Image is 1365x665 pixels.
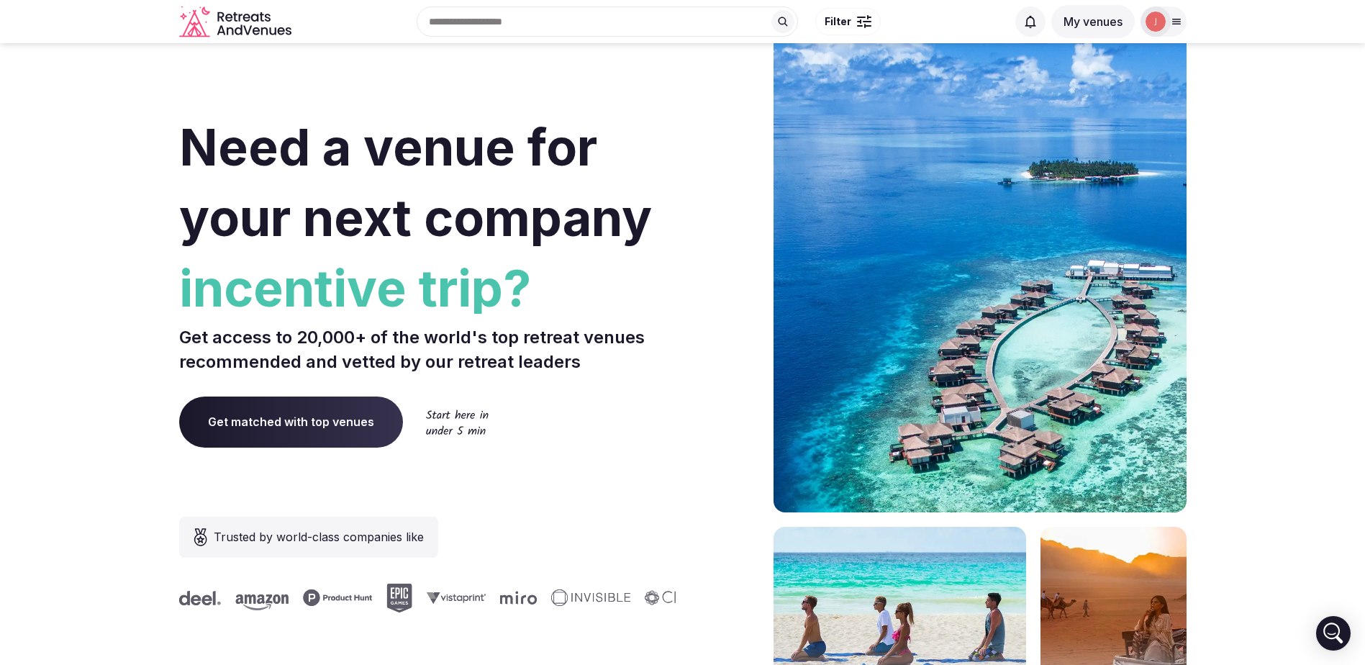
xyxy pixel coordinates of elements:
[179,6,294,38] a: Visit the homepage
[1316,616,1351,651] div: Open Intercom Messenger
[1051,14,1135,29] a: My venues
[179,117,652,248] span: Need a venue for your next company
[179,253,677,324] span: incentive trip?
[1051,5,1135,38] button: My venues
[825,14,851,29] span: Filter
[386,584,412,612] svg: Epic Games company logo
[815,8,881,35] button: Filter
[426,410,489,435] img: Start here in under 5 min
[500,591,537,605] svg: Miro company logo
[179,397,403,447] a: Get matched with top venues
[1146,12,1166,32] img: julia.oletskaya
[179,325,677,374] p: Get access to 20,000+ of the world's top retreat venues recommended and vetted by our retreat lea...
[179,6,294,38] svg: Retreats and Venues company logo
[179,591,221,605] svg: Deel company logo
[551,589,630,607] svg: Invisible company logo
[427,592,486,604] svg: Vistaprint company logo
[214,528,424,546] span: Trusted by world-class companies like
